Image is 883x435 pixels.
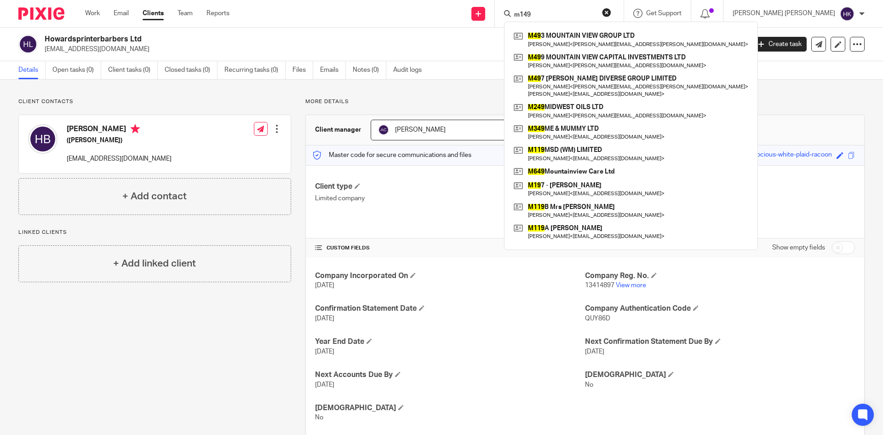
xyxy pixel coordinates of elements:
[733,9,835,18] p: [PERSON_NAME] [PERSON_NAME]
[315,337,585,347] h4: Year End Date
[353,61,386,79] a: Notes (0)
[315,194,585,203] p: Limited company
[772,243,825,252] label: Show empty fields
[108,61,158,79] a: Client tasks (0)
[315,282,334,289] span: [DATE]
[646,10,682,17] span: Get Support
[305,98,865,105] p: More details
[114,9,129,18] a: Email
[113,256,196,271] h4: + Add linked client
[315,348,334,355] span: [DATE]
[395,127,446,133] span: [PERSON_NAME]
[840,6,854,21] img: svg%3E
[315,271,585,281] h4: Company Incorporated On
[378,124,389,135] img: svg%3E
[616,282,646,289] a: View more
[753,37,807,52] a: Create task
[292,61,313,79] a: Files
[585,304,855,313] h4: Company Authentication Code
[602,8,611,17] button: Clear
[52,61,101,79] a: Open tasks (0)
[18,98,291,105] p: Client contacts
[315,382,334,388] span: [DATE]
[85,9,100,18] a: Work
[67,154,172,163] p: [EMAIL_ADDRESS][DOMAIN_NAME]
[45,35,601,44] h2: Howardsprinterbarbers Ltd
[585,282,614,289] span: 13414897
[585,370,855,380] h4: [DEMOGRAPHIC_DATA]
[224,61,286,79] a: Recurring tasks (0)
[585,348,604,355] span: [DATE]
[585,315,610,322] span: QUY86D
[18,229,291,236] p: Linked clients
[18,35,38,54] img: svg%3E
[45,45,740,54] p: [EMAIL_ADDRESS][DOMAIN_NAME]
[67,124,172,136] h4: [PERSON_NAME]
[315,370,585,380] h4: Next Accounts Due By
[315,315,334,322] span: [DATE]
[206,9,229,18] a: Reports
[585,271,855,281] h4: Company Reg. No.
[143,9,164,18] a: Clients
[315,403,585,413] h4: [DEMOGRAPHIC_DATA]
[18,61,46,79] a: Details
[315,414,323,421] span: No
[393,61,429,79] a: Audit logs
[122,189,187,203] h4: + Add contact
[315,304,585,313] h4: Confirmation Statement Date
[315,244,585,252] h4: CUSTOM FIELDS
[178,9,193,18] a: Team
[315,125,361,134] h3: Client manager
[18,7,64,20] img: Pixie
[131,124,140,133] i: Primary
[748,150,832,161] div: ferocious-white-plaid-racoon
[513,11,596,19] input: Search
[313,151,471,160] p: Master code for secure communications and files
[320,61,346,79] a: Emails
[315,182,585,191] h4: Client type
[28,124,57,154] img: svg%3E
[585,382,593,388] span: No
[165,61,218,79] a: Closed tasks (0)
[585,337,855,347] h4: Next Confirmation Statement Due By
[67,136,172,145] h5: ([PERSON_NAME])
